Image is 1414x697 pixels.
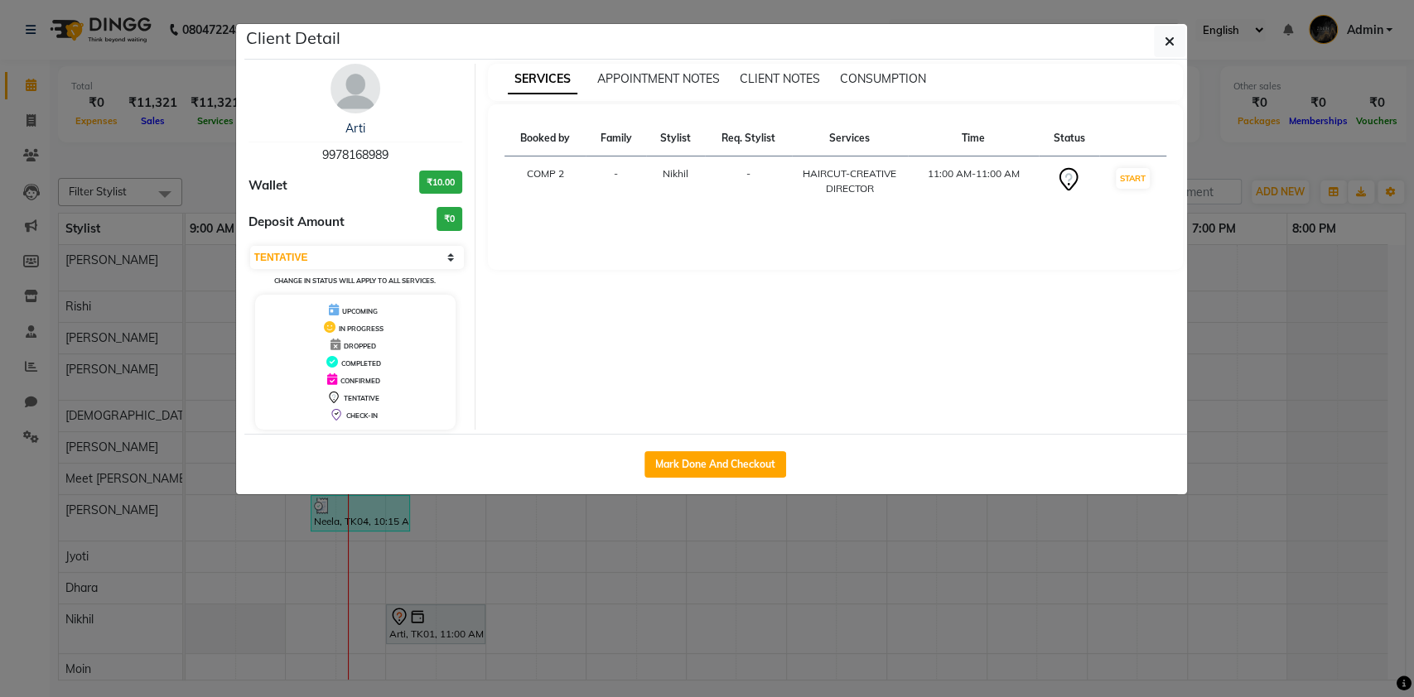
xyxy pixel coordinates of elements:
[646,121,705,156] th: Stylist
[508,65,577,94] span: SERVICES
[802,166,898,196] div: HAIRCUT-CREATIVE DIRECTOR
[322,147,388,162] span: 9978168989
[344,342,376,350] span: DROPPED
[1039,121,1099,156] th: Status
[1116,168,1150,189] button: START
[346,411,378,420] span: CHECK-IN
[340,377,380,385] span: CONFIRMED
[705,156,791,207] td: -
[597,71,720,86] span: APPOINTMENT NOTES
[246,26,340,50] h5: Client Detail
[504,121,586,156] th: Booked by
[586,156,646,207] td: -
[331,64,380,113] img: avatar
[586,121,646,156] th: Family
[908,156,1039,207] td: 11:00 AM-11:00 AM
[341,359,381,368] span: COMPLETED
[705,121,791,156] th: Req. Stylist
[908,121,1039,156] th: Time
[663,167,688,180] span: Nikhil
[345,121,365,136] a: Arti
[840,71,926,86] span: CONSUMPTION
[274,276,436,285] small: Change in status will apply to all services.
[419,171,462,195] h3: ₹10.00
[740,71,820,86] span: CLIENT NOTES
[344,394,379,402] span: TENTATIVE
[437,207,462,231] h3: ₹0
[504,156,586,207] td: COMP 2
[342,307,378,315] span: UPCOMING
[339,324,384,333] span: IN PROGRESS
[644,451,786,478] button: Mark Done And Checkout
[792,121,908,156] th: Services
[249,213,345,232] span: Deposit Amount
[249,176,287,195] span: Wallet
